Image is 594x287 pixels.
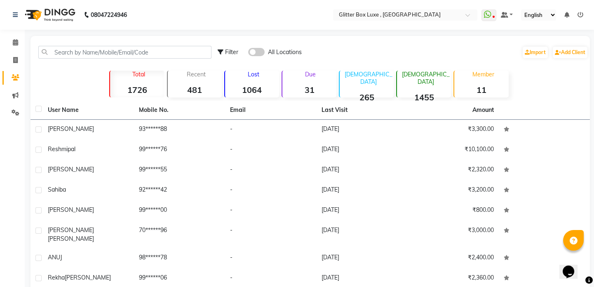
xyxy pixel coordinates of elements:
th: Email [225,101,316,120]
td: ₹2,320.00 [408,160,499,180]
a: Add Client [553,47,587,58]
td: ₹3,300.00 [408,120,499,140]
td: ₹2,400.00 [408,248,499,268]
td: [DATE] [316,120,407,140]
td: ₹3,000.00 [408,221,499,248]
th: Mobile No. [134,101,225,120]
td: - [225,160,316,180]
td: - [225,248,316,268]
span: Filter [225,48,238,56]
strong: 11 [454,85,508,95]
th: Last Visit [316,101,407,120]
b: 08047224946 [91,3,127,26]
td: ₹10,100.00 [408,140,499,160]
span: [PERSON_NAME] [48,206,94,213]
strong: 481 [168,85,222,95]
td: [DATE] [316,221,407,248]
input: Search by Name/Mobile/Email/Code [38,46,211,59]
span: All Locations [268,48,302,57]
p: Member [458,71,508,78]
td: - [225,120,316,140]
strong: 31 [282,85,336,95]
iframe: chat widget [559,254,586,279]
td: [DATE] [316,140,407,160]
strong: 265 [340,92,394,102]
p: [DEMOGRAPHIC_DATA] [400,71,451,85]
p: Recent [171,71,222,78]
p: Due [284,71,336,78]
td: - [225,180,316,201]
td: [DATE] [316,160,407,180]
td: ₹800.00 [408,201,499,221]
p: Lost [228,71,279,78]
span: sahiba [48,186,66,193]
span: [PERSON_NAME] [48,235,94,242]
span: Rekha [48,274,65,281]
strong: 1726 [110,85,164,95]
td: [DATE] [316,180,407,201]
span: ANUJ [48,254,62,261]
td: - [225,221,316,248]
a: Import [523,47,548,58]
th: User Name [43,101,134,120]
td: - [225,201,316,221]
strong: 1064 [225,85,279,95]
th: Amount [467,101,499,119]
span: [PERSON_NAME] [48,125,94,133]
span: [PERSON_NAME] [65,274,111,281]
td: [DATE] [316,201,407,221]
td: - [225,140,316,160]
p: [DEMOGRAPHIC_DATA] [343,71,394,85]
span: [PERSON_NAME] [48,226,94,234]
img: logo [21,3,77,26]
strong: 1455 [397,92,451,102]
span: pal [68,145,75,153]
span: Reshmi [48,145,68,153]
td: ₹3,200.00 [408,180,499,201]
td: [DATE] [316,248,407,268]
span: [PERSON_NAME] [48,166,94,173]
p: Total [113,71,164,78]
